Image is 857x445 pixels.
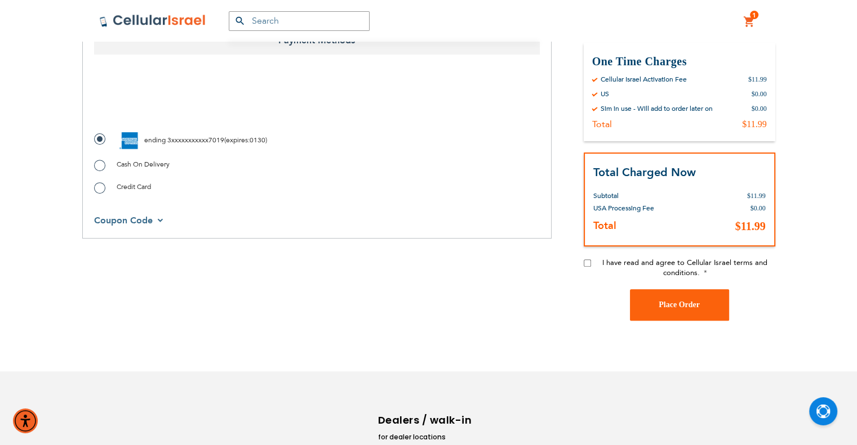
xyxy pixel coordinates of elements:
[752,89,767,98] div: $0.00
[378,412,474,429] h6: Dealers / walk-in
[747,192,766,200] span: $11.99
[250,136,265,145] span: 0130
[743,15,756,29] a: 1
[593,204,654,213] span: USA Processing Fee
[117,182,151,191] span: Credit Card
[229,11,370,31] input: Search
[751,204,766,212] span: $0.00
[226,136,248,145] span: expires
[659,300,700,309] span: Place Order
[94,132,267,149] label: ( : )
[94,214,153,227] span: Coupon Code
[601,75,687,84] div: Cellular Israel Activation Fee
[144,136,166,145] span: ending
[94,80,265,124] iframe: reCAPTCHA
[742,119,766,130] div: $11.99
[592,119,612,130] div: Total
[593,219,616,233] strong: Total
[593,181,681,202] th: Subtotal
[117,160,170,169] span: Cash On Delivery
[752,11,756,20] span: 1
[593,165,696,180] strong: Total Charged Now
[630,289,729,321] button: Place Order
[602,258,767,278] span: I have read and agree to Cellular Israel terms and conditions.
[752,104,767,113] div: $0.00
[601,89,609,98] div: US
[748,75,767,84] div: $11.99
[13,408,38,433] div: Accessibility Menu
[592,54,767,69] h3: One Time Charges
[167,136,224,145] span: 3xxxxxxxxxxx7019
[378,431,474,443] li: for dealer locations
[99,14,206,28] img: Cellular Israel Logo
[601,104,713,113] div: Sim in use - Will add to order later on
[117,132,143,149] img: American Express
[735,220,766,232] span: $11.99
